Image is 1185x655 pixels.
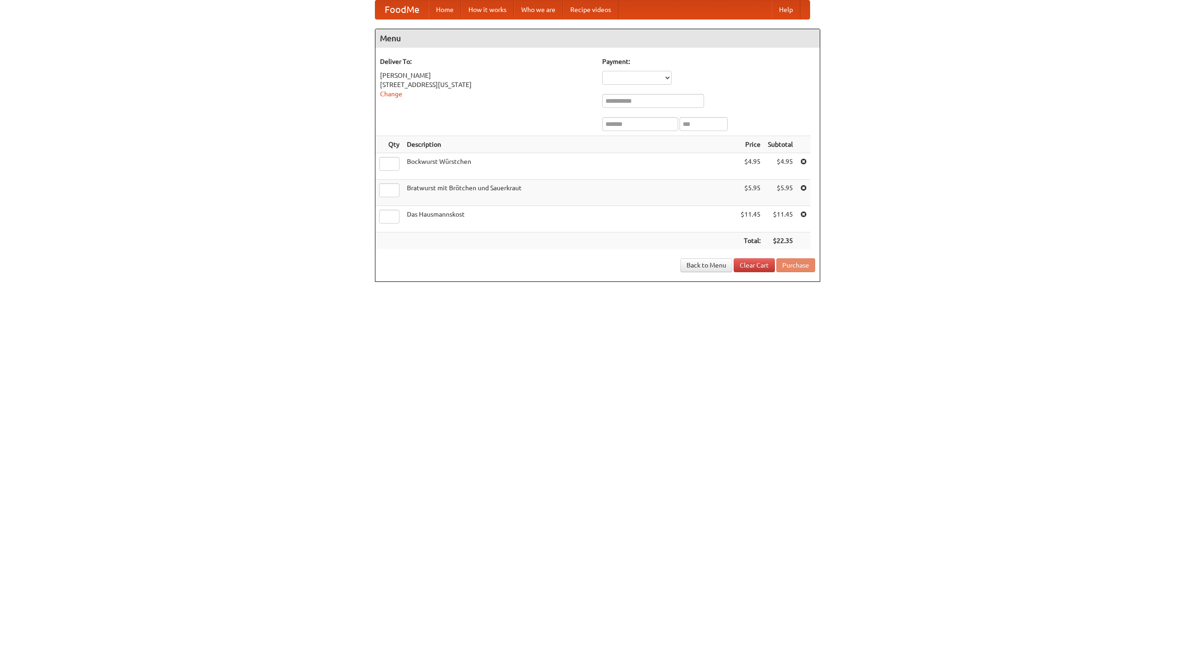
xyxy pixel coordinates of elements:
[380,57,593,66] h5: Deliver To:
[680,258,732,272] a: Back to Menu
[737,136,764,153] th: Price
[737,206,764,232] td: $11.45
[737,180,764,206] td: $5.95
[403,206,737,232] td: Das Hausmannskost
[403,136,737,153] th: Description
[380,80,593,89] div: [STREET_ADDRESS][US_STATE]
[375,0,429,19] a: FoodMe
[737,232,764,250] th: Total:
[403,153,737,180] td: Bockwurst Würstchen
[764,206,797,232] td: $11.45
[403,180,737,206] td: Bratwurst mit Brötchen und Sauerkraut
[429,0,461,19] a: Home
[764,180,797,206] td: $5.95
[461,0,514,19] a: How it works
[734,258,775,272] a: Clear Cart
[380,90,402,98] a: Change
[375,29,820,48] h4: Menu
[764,232,797,250] th: $22.35
[563,0,618,19] a: Recipe videos
[602,57,815,66] h5: Payment:
[514,0,563,19] a: Who we are
[764,153,797,180] td: $4.95
[764,136,797,153] th: Subtotal
[737,153,764,180] td: $4.95
[380,71,593,80] div: [PERSON_NAME]
[375,136,403,153] th: Qty
[772,0,800,19] a: Help
[776,258,815,272] button: Purchase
